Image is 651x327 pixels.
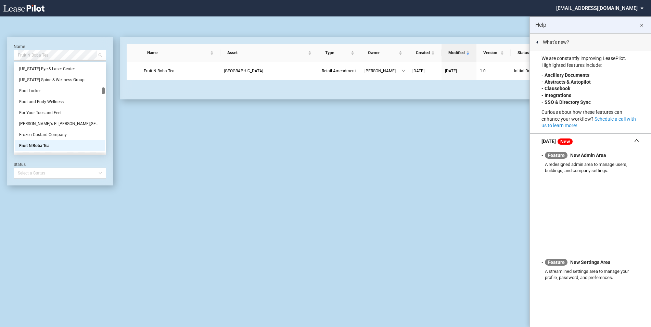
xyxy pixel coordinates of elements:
div: For Your Toes and Feet [15,107,105,118]
span: Name [147,49,208,56]
span: Created [416,49,430,56]
span: King Farm Village Center [224,69,263,73]
span: Fruit N Boba Tea [18,50,102,60]
div: [US_STATE] Spine & Wellness Group [19,76,101,83]
span: 1 . 0 [480,69,486,73]
span: Asset [227,49,307,56]
div: For Your Toes and Feet [19,109,101,116]
th: Created [409,44,442,62]
label: Status [14,162,26,167]
th: Modified [442,44,476,62]
th: Name [140,44,220,62]
a: [GEOGRAPHIC_DATA] [224,68,315,74]
th: Version [476,44,511,62]
span: [PERSON_NAME] [365,68,401,74]
th: Asset [220,44,318,62]
span: Version [483,49,499,56]
div: Foot and Body Wellness [15,96,105,107]
div: Fruit N Boba Tea [15,140,105,151]
label: Name [14,44,25,49]
span: Owner [368,49,397,56]
div: Foot Locker [15,85,105,96]
div: [PERSON_NAME]'s El [PERSON_NAME][GEOGRAPHIC_DATA] [19,120,101,127]
div: Franci's El Palacio De Las Quinceaneras [15,118,105,129]
a: Fruit N Boba Tea [144,68,217,74]
div: Florida Spine & Wellness Group [15,74,105,85]
span: Status [518,49,550,56]
span: Initial Draft [514,68,554,74]
a: [DATE] [445,68,473,74]
th: Type [318,44,361,62]
div: [US_STATE] Eye & Laser Center [19,65,101,72]
div: Foot Locker [19,87,101,94]
a: [DATE] [412,68,438,74]
span: Retail Amendment [322,69,356,73]
a: 1.0 [480,68,507,74]
th: Owner [361,44,409,62]
span: [DATE] [412,69,424,73]
div: Fruit N Boba Tea [19,142,101,149]
span: Modified [448,49,465,56]
div: Foot and Body Wellness [19,98,101,105]
th: Status [511,44,562,62]
span: down [401,69,406,73]
a: Retail Amendment [322,68,358,74]
span: Fruit N Boba Tea [144,69,175,73]
span: Type [325,49,349,56]
div: Florida Eye & Laser Center [15,63,105,74]
div: Frozen Custard Company [15,129,105,140]
span: [DATE] [445,69,457,73]
div: Frozen Custard Company [19,131,101,138]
